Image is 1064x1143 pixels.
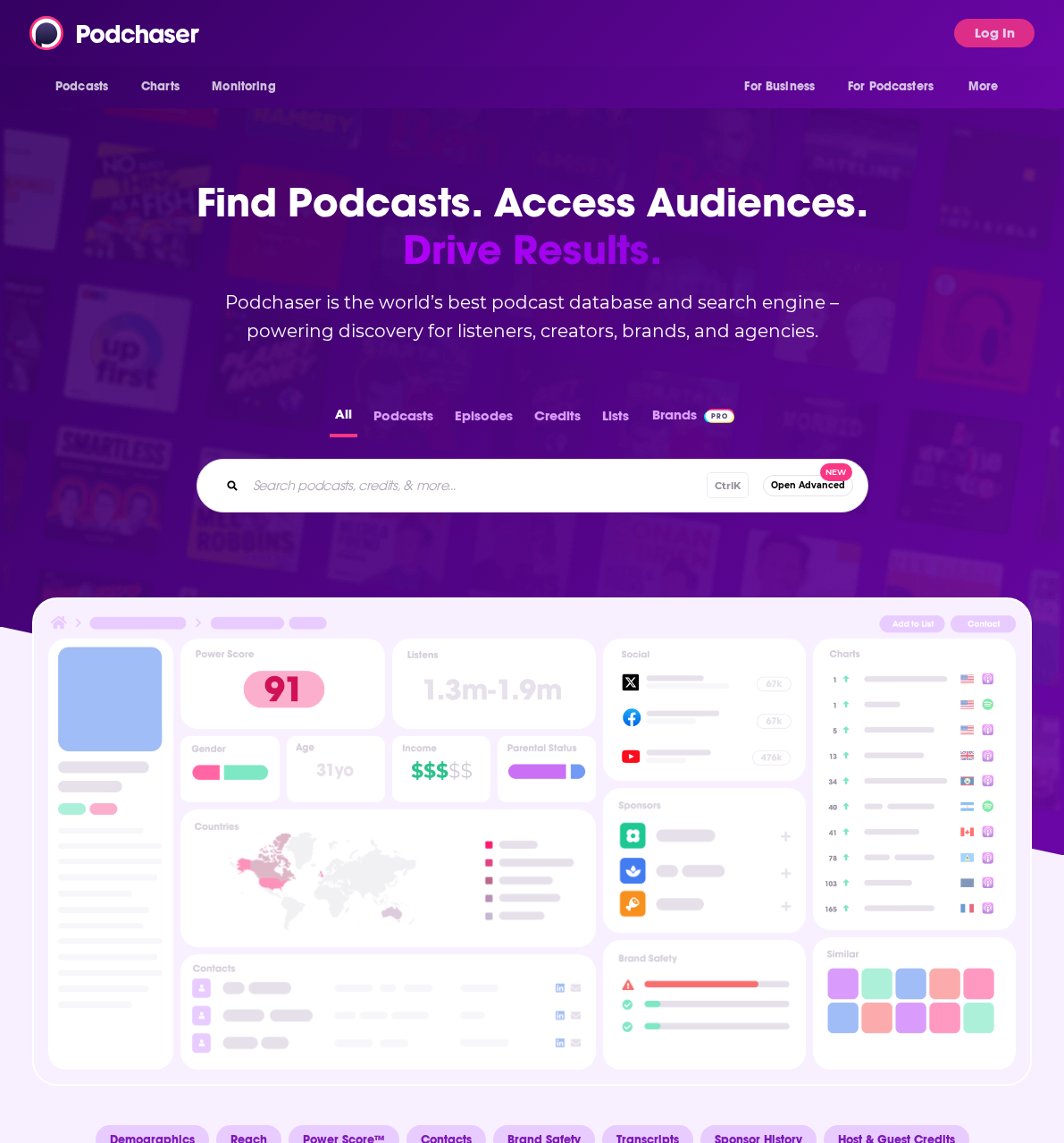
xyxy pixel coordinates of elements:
img: Podcast Insights Power score [180,639,384,729]
span: Podcasts [55,74,108,99]
span: For Business [744,74,815,99]
img: Podcast Insights Parental Status [498,736,596,802]
img: Podcast Insights Age [287,736,385,802]
span: Ctrl K [707,472,749,498]
h1: Find Podcasts. Access Audiences. [175,179,890,274]
button: open menu [199,70,298,104]
button: open menu [836,70,959,104]
button: Podcasts [368,402,439,437]
img: Podcast Insights Income [392,736,490,802]
button: Open AdvancedNew [763,475,853,496]
button: All [330,402,357,437]
div: Search podcasts, credits, & more... [197,459,868,512]
span: Charts [141,74,180,99]
span: More [968,74,999,99]
button: Log In [954,19,1035,47]
img: Podcast Insights Charts [813,639,1016,931]
img: Podcast Insights Gender [180,736,279,802]
button: Episodes [449,402,518,437]
img: Podcast Socials [603,639,806,782]
img: Podcast Insights Contacts [180,954,596,1070]
button: open menu [43,70,131,104]
img: Podcast Insights Similar Podcasts [820,944,1009,1038]
img: Podcast Insights Countries [180,809,596,947]
span: New [820,463,852,482]
img: Podcast Insights Listens [392,639,596,729]
input: Search podcasts, credits, & more... [246,471,707,500]
span: Open Advanced [771,480,845,490]
img: Podcast Insights Brand Safety [610,947,799,1044]
span: Drive Results. [175,226,890,274]
button: open menu [732,70,837,104]
img: Podchaser Pro [704,409,735,423]
span: For Podcasters [848,74,934,99]
button: Credits [529,402,586,437]
a: BrandsPodchaser Pro [652,402,735,437]
span: Monitoring [212,74,275,99]
img: Podcast Insights Header [48,614,1017,639]
a: Charts [130,70,190,104]
h2: Podchaser is the world’s best podcast database and search engine – powering discovery for listene... [175,288,890,345]
button: open menu [956,70,1021,104]
img: Podcast Insights Sidebar [55,646,167,1015]
button: Lists [597,402,634,437]
img: Podchaser - Follow, Share and Rate Podcasts [29,16,201,50]
img: Podcast Sponsors [603,788,806,932]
